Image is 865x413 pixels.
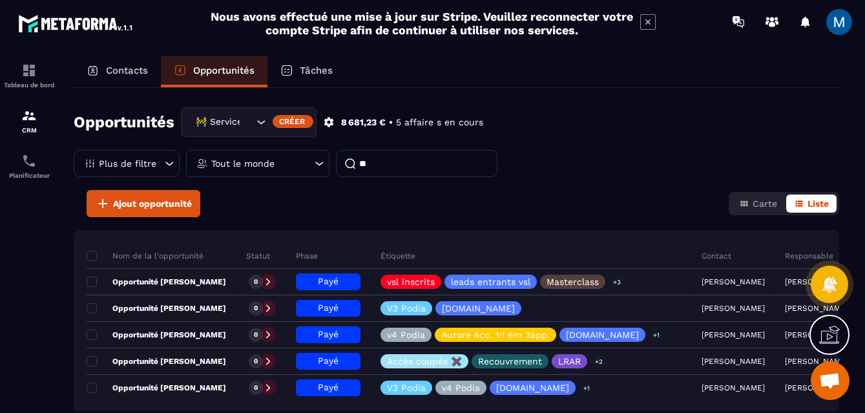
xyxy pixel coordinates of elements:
[753,198,777,209] span: Carte
[87,383,226,393] p: Opportunité [PERSON_NAME]
[318,382,339,392] span: Payé
[246,251,270,261] p: Statut
[558,357,581,366] p: LRAR
[106,65,148,76] p: Contacts
[318,355,339,366] span: Payé
[193,115,240,129] span: 🚧 Service Client
[210,10,634,37] h2: Nous avons effectué une mise à jour sur Stripe. Veuillez reconnecter votre compte Stripe afin de ...
[74,56,161,87] a: Contacts
[396,116,483,129] p: 5 affaire s en cours
[609,275,625,289] p: +3
[254,304,258,313] p: 0
[3,98,55,143] a: formationformationCRM
[181,107,317,137] div: Search for option
[785,304,848,313] p: [PERSON_NAME]
[318,329,339,339] span: Payé
[87,303,226,313] p: Opportunité [PERSON_NAME]
[240,115,253,129] input: Search for option
[387,383,426,392] p: V3 Podia
[786,195,837,213] button: Liste
[389,116,393,129] p: •
[387,304,426,313] p: V3 Podia
[442,383,480,392] p: v4 Podia
[387,277,435,286] p: vsl inscrits
[254,277,258,286] p: 0
[99,159,156,168] p: Plus de filtre
[254,330,258,339] p: 0
[785,357,848,366] p: [PERSON_NAME]
[808,198,829,209] span: Liste
[3,127,55,134] p: CRM
[785,383,848,392] p: [PERSON_NAME]
[21,63,37,78] img: formation
[300,65,333,76] p: Tâches
[566,330,639,339] p: [DOMAIN_NAME]
[496,383,569,392] p: [DOMAIN_NAME]
[296,251,318,261] p: Phase
[3,53,55,98] a: formationformationTableau de bord
[649,328,664,342] p: +1
[318,302,339,313] span: Payé
[113,197,192,210] span: Ajout opportunité
[87,190,200,217] button: Ajout opportunité
[387,357,462,366] p: Accès coupés ✖️
[3,81,55,89] p: Tableau de bord
[478,357,542,366] p: Recouvrement
[702,251,731,261] p: Contact
[193,65,255,76] p: Opportunités
[590,355,607,368] p: +2
[785,251,833,261] p: Responsable
[211,159,275,168] p: Tout le monde
[87,356,226,366] p: Opportunité [PERSON_NAME]
[442,304,515,313] p: [DOMAIN_NAME]
[267,56,346,87] a: Tâches
[3,172,55,179] p: Planificateur
[21,108,37,123] img: formation
[254,383,258,392] p: 0
[87,251,203,261] p: Nom de la l'opportunité
[161,56,267,87] a: Opportunités
[21,153,37,169] img: scheduler
[811,361,849,400] a: Ouvrir le chat
[341,116,386,129] p: 8 681,23 €
[579,381,594,395] p: +1
[87,277,226,287] p: Opportunité [PERSON_NAME]
[441,330,550,339] p: Aurore Acc. 1:1 6m 3app.
[785,277,848,286] p: [PERSON_NAME]
[254,357,258,366] p: 0
[387,330,425,339] p: v4 Podia
[380,251,415,261] p: Étiquette
[18,12,134,35] img: logo
[547,277,599,286] p: Masterclass
[451,277,530,286] p: leads entrants vsl
[87,330,226,340] p: Opportunité [PERSON_NAME]
[731,195,785,213] button: Carte
[74,109,174,135] h2: Opportunités
[785,330,848,339] p: [PERSON_NAME]
[3,143,55,189] a: schedulerschedulerPlanificateur
[273,115,313,128] div: Créer
[318,276,339,286] span: Payé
